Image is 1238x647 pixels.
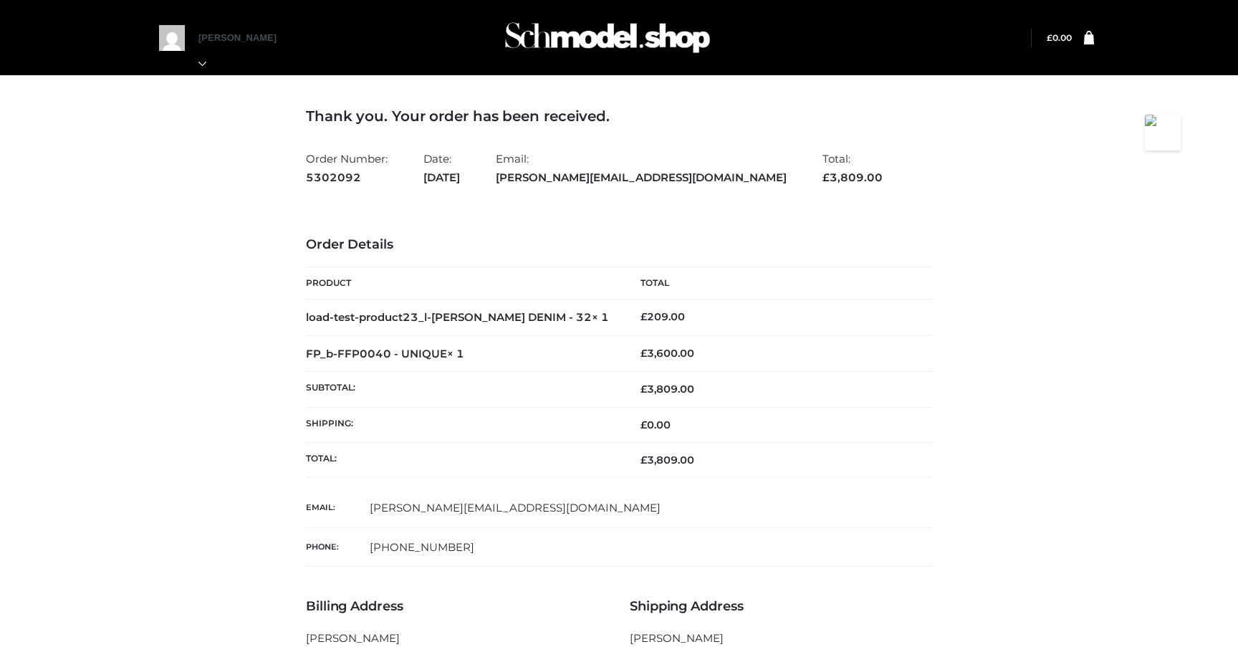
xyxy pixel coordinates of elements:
li: Total: [822,146,883,190]
h3: Shipping Address [630,599,932,615]
a: £0.00 [1047,32,1072,43]
span: £ [640,383,647,396]
h3: Billing Address [306,599,608,615]
span: £ [822,171,830,184]
th: Subtotal: [306,372,619,407]
li: Email: [496,146,787,190]
span: £ [1047,32,1052,43]
bdi: 0.00 [1047,32,1072,43]
th: Total [619,267,932,299]
td: [PHONE_NUMBER] [370,527,932,567]
img: Schmodel Admin 964 [500,9,715,66]
span: £ [640,310,647,323]
strong: [DATE] [423,168,460,187]
td: [PERSON_NAME][EMAIL_ADDRESS][DOMAIN_NAME] [370,489,932,527]
span: 3,809.00 [822,171,883,184]
span: £ [640,347,647,360]
strong: 5302092 [306,168,388,187]
span: £ [640,454,647,466]
span: £ [640,418,647,431]
strong: [PERSON_NAME][EMAIL_ADDRESS][DOMAIN_NAME] [496,168,787,187]
th: Total: [306,442,619,477]
li: Order Number: [306,146,388,190]
th: Phone: [306,527,370,567]
strong: FP_b-FFP0040 - UNIQUE [306,347,464,360]
bdi: 209.00 [640,310,685,323]
span: 3,809.00 [640,383,694,396]
a: [PERSON_NAME] [198,32,292,69]
h3: Order Details [306,237,932,253]
th: Product [306,267,619,299]
bdi: 0.00 [640,418,671,431]
strong: × 1 [447,347,464,360]
th: Shipping: [306,407,619,442]
h3: Thank you. Your order has been received. [306,107,932,125]
th: Email: [306,489,370,527]
strong: × 1 [592,310,609,324]
bdi: 3,600.00 [640,347,694,360]
strong: load-test-product23_l-[PERSON_NAME] DENIM - 32 [306,310,609,324]
li: Date: [423,146,460,190]
span: 3,809.00 [640,454,694,466]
